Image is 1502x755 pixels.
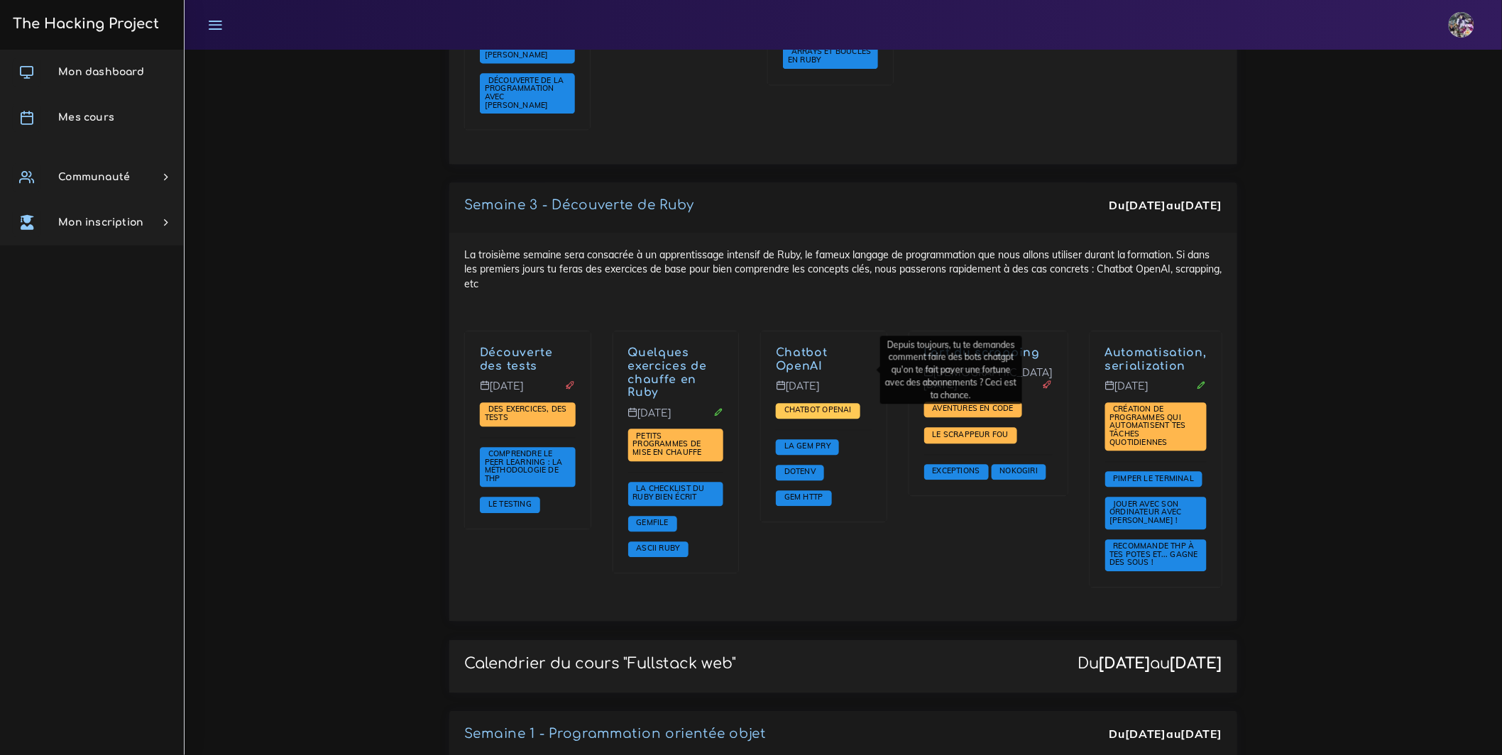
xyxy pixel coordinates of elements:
[464,727,766,741] a: Semaine 1 - Programmation orientée objet
[929,404,1018,414] a: Aventures en code
[1181,198,1222,212] strong: [DATE]
[1110,541,1198,568] a: Recommande THP à tes potes et... gagne des sous !
[58,217,143,228] span: Mon inscription
[485,404,567,422] span: Des exercices, des tests
[776,380,872,403] p: [DATE]
[788,46,872,65] span: Arrays et boucles en Ruby
[1078,655,1222,673] div: Du au
[480,346,553,373] a: Découverte des tests
[1110,404,1186,447] a: Création de programmes qui automatisent tes tâches quotidiennes
[1110,541,1198,567] span: Recommande THP à tes potes et... gagne des sous !
[788,47,872,65] a: Arrays et boucles en Ruby
[1110,499,1182,525] span: Jouer avec son ordinateur avec [PERSON_NAME] !
[1125,727,1166,741] strong: [DATE]
[776,346,828,373] a: Chatbot OpenAI
[485,25,564,60] span: Découverte de la programmation avec [PERSON_NAME]
[1125,198,1166,212] strong: [DATE]
[1110,404,1186,446] span: Création de programmes qui automatisent tes tâches quotidiennes
[633,431,706,458] a: Petits programmes de mise en chauffe
[1449,12,1474,38] img: eg54bupqcshyolnhdacp.jpg
[1109,197,1222,214] div: Du au
[929,403,1018,413] span: Aventures en code
[880,336,1022,404] div: Depuis toujours, tu te demandes comment faire des bots chatgpt qu'on te fait payer une fortune av...
[9,16,159,32] h3: The Hacking Project
[781,492,827,502] span: Gem HTTP
[781,441,834,451] a: La gem PRY
[781,492,827,502] a: Gem HTTP
[485,499,535,509] span: Le testing
[485,404,567,423] a: Des exercices, des tests
[58,172,130,182] span: Communauté
[480,380,576,403] p: [DATE]
[1110,500,1182,526] a: Jouer avec son ordinateur avec [PERSON_NAME] !
[1099,655,1151,672] strong: [DATE]
[1181,727,1222,741] strong: [DATE]
[58,112,114,123] span: Mes cours
[781,467,819,477] a: Dotenv
[633,431,706,457] span: Petits programmes de mise en chauffe
[781,441,834,451] span: La gem PRY
[449,233,1237,621] div: La troisième semaine sera consacrée à un apprentissage intensif de Ruby, le fameux langage de pro...
[929,466,984,476] a: Exceptions
[628,346,707,399] a: Quelques exercices de chauffe en Ruby
[485,500,535,509] a: Le testing
[633,544,684,553] a: ASCII Ruby
[633,483,705,502] span: La checklist du Ruby bien écrit
[929,430,1012,440] a: Le scrappeur fou
[781,466,819,476] span: Dotenv
[633,518,672,528] a: Gemfile
[633,543,684,553] span: ASCII Ruby
[1110,474,1198,484] a: Pimper le terminal
[58,67,144,77] span: Mon dashboard
[485,76,564,111] a: Découverte de la programmation avec [PERSON_NAME]
[781,405,855,415] a: Chatbot OpenAI
[1105,346,1207,373] a: Automatisation, serialization
[633,484,705,502] a: La checklist du Ruby bien écrit
[1105,380,1207,403] p: [DATE]
[485,449,563,484] a: Comprendre le peer learning : la méthodologie de THP
[464,198,694,212] a: Semaine 3 - Découverte de Ruby
[997,466,1042,476] a: Nokogiri
[485,75,564,110] span: Découverte de la programmation avec [PERSON_NAME]
[464,655,736,673] p: Calendrier du cours "Fullstack web"
[628,407,724,430] p: [DATE]
[1171,655,1222,672] strong: [DATE]
[1109,726,1222,742] div: Du au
